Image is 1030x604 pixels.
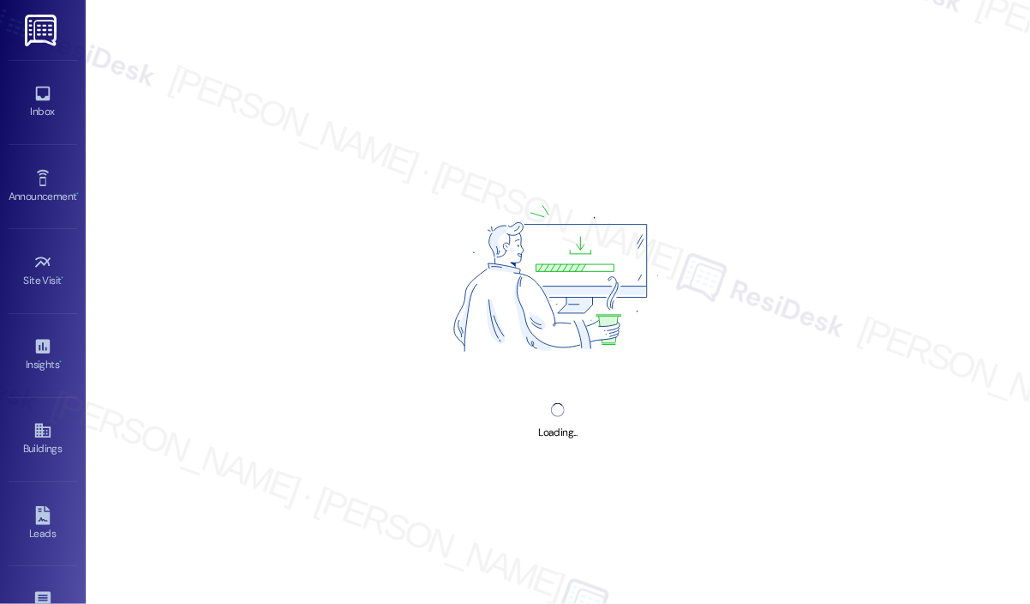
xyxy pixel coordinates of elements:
[25,15,60,46] img: ResiDesk Logo
[9,79,77,125] a: Inbox
[9,332,77,378] a: Insights •
[76,188,79,200] span: •
[62,272,64,284] span: •
[59,356,62,368] span: •
[9,501,77,547] a: Leads
[9,248,77,294] a: Site Visit •
[538,424,577,442] div: Loading...
[9,416,77,462] a: Buildings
